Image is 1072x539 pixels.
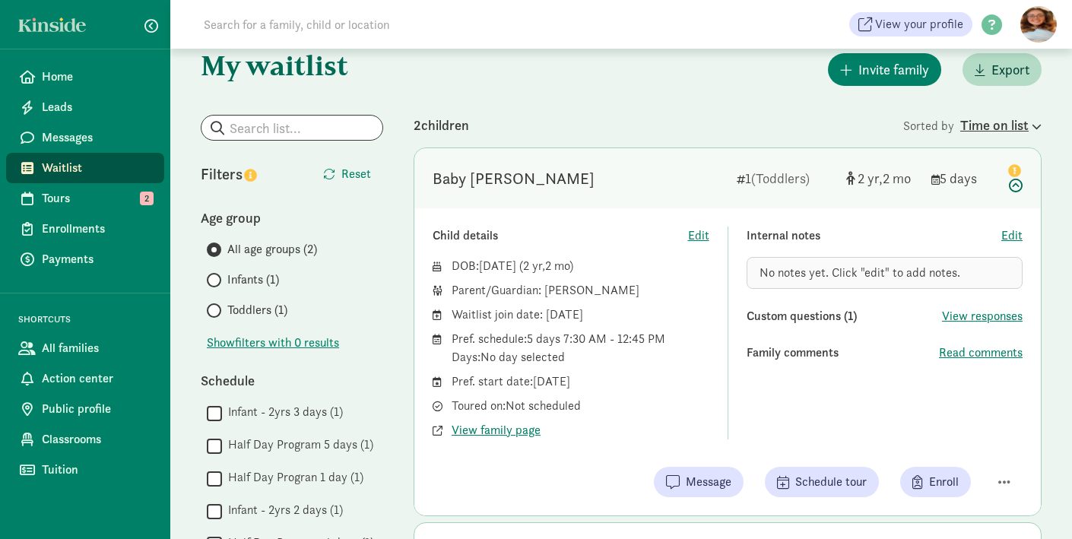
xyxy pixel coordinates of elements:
button: View responses [942,307,1023,325]
label: Half Day Program 5 days (1) [222,436,373,454]
a: View your profile [849,12,972,36]
a: Messages [6,122,164,153]
div: Pref. schedule: 5 days 7:30 AM - 12:45 PM Days: No day selected [452,330,709,366]
a: Leads [6,92,164,122]
label: Half Day Progran 1 day (1) [222,468,363,487]
span: [DATE] [479,258,516,274]
a: Home [6,62,164,92]
div: Age group [201,208,383,228]
iframe: Chat Widget [996,466,1072,539]
div: Pref. start date: [DATE] [452,373,709,391]
div: [object Object] [846,168,919,189]
div: 2 children [414,115,903,135]
label: Infant - 2yrs 3 days (1) [222,403,343,421]
button: Export [963,53,1042,86]
span: (Toddlers) [751,170,810,187]
button: View family page [452,421,541,439]
button: Schedule tour [765,467,879,497]
div: 1 [737,168,834,189]
div: DOB: ( ) [452,257,709,275]
button: Edit [688,227,709,245]
span: Waitlist [42,159,152,177]
input: Search list... [201,116,382,140]
a: Tuition [6,455,164,485]
span: Infants (1) [227,271,279,289]
div: Family comments [747,344,940,362]
span: Invite family [858,59,929,80]
span: Leads [42,98,152,116]
span: Reset [341,165,371,183]
a: Waitlist [6,153,164,183]
div: Waitlist join date: [DATE] [452,306,709,324]
span: Enrollments [42,220,152,238]
span: 2 [140,192,154,205]
a: All families [6,333,164,363]
button: Reset [311,159,383,189]
div: Toured on: Not scheduled [452,397,709,415]
button: Read comments [939,344,1023,362]
div: Custom questions (1) [747,307,943,325]
div: Internal notes [747,227,1002,245]
span: All age groups (2) [227,240,317,258]
button: Showfilters with 0 results [207,334,339,352]
span: 2 [545,258,569,274]
a: Classrooms [6,424,164,455]
div: Child details [433,227,688,245]
span: Tuition [42,461,152,479]
div: Time on list [960,115,1042,135]
div: Parent/Guardian: [PERSON_NAME] [452,281,709,300]
span: Messages [42,128,152,147]
span: Tours [42,189,152,208]
span: 2 [858,170,883,187]
h1: My waitlist [201,50,383,81]
div: Sorted by [903,115,1042,135]
span: Classrooms [42,430,152,449]
button: Invite family [828,53,941,86]
button: Enroll [900,467,971,497]
span: Message [686,473,731,491]
span: Show filters with 0 results [207,334,339,352]
span: Action center [42,369,152,388]
div: Filters [201,163,292,185]
span: Enroll [929,473,959,491]
a: Payments [6,244,164,274]
span: Payments [42,250,152,268]
a: Tours 2 [6,183,164,214]
div: Baby Gordon [433,166,595,191]
span: Export [991,59,1029,80]
a: Public profile [6,394,164,424]
a: Enrollments [6,214,164,244]
span: 2 [883,170,911,187]
span: Schedule tour [795,473,867,491]
span: Toddlers (1) [227,301,287,319]
div: 5 days [931,168,992,189]
label: Infant - 2yrs 2 days (1) [222,501,343,519]
div: Schedule [201,370,383,391]
span: No notes yet. Click "edit" to add notes. [760,265,960,281]
button: Edit [1001,227,1023,245]
span: 2 [523,258,545,274]
span: Home [42,68,152,86]
span: Public profile [42,400,152,418]
input: Search for a family, child or location [195,9,621,40]
a: Action center [6,363,164,394]
button: Message [654,467,744,497]
span: View your profile [875,15,963,33]
span: All families [42,339,152,357]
